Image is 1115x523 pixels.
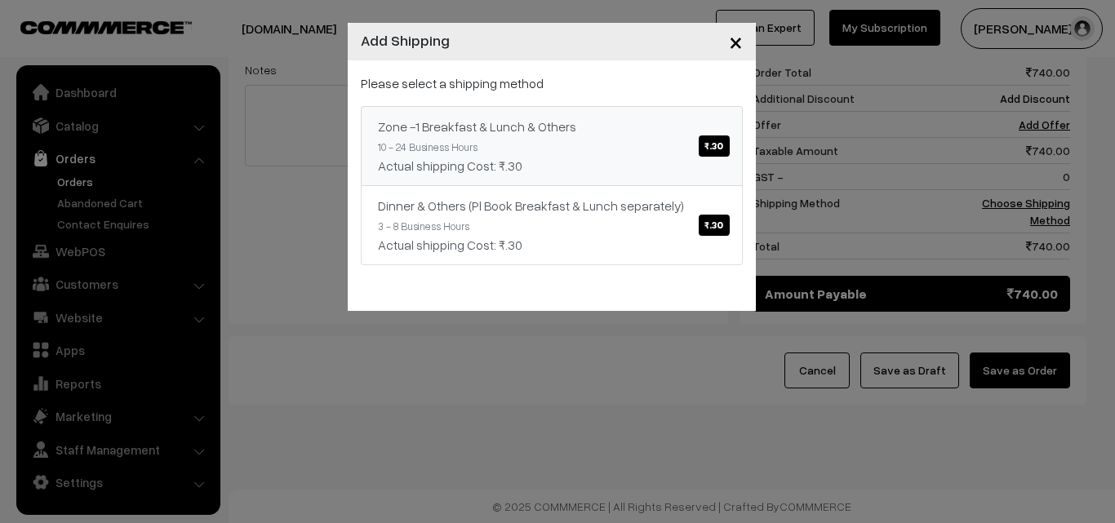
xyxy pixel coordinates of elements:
div: Actual shipping Cost: ₹.30 [378,235,726,255]
small: 10 - 24 Business Hours [378,140,478,153]
button: Close [716,16,756,67]
div: Dinner & Others (Pl Book Breakfast & Lunch separately) [378,196,726,215]
span: ₹.30 [699,215,729,236]
small: 3 - 8 Business Hours [378,219,469,233]
div: Zone -1 Breakfast & Lunch & Others [378,117,726,136]
span: ₹.30 [699,135,729,157]
div: Actual shipping Cost: ₹.30 [378,156,726,175]
a: Dinner & Others (Pl Book Breakfast & Lunch separately)₹.30 3 - 8 Business HoursActual shipping Co... [361,185,743,265]
p: Please select a shipping method [361,73,743,93]
a: Zone -1 Breakfast & Lunch & Others₹.30 10 - 24 Business HoursActual shipping Cost: ₹.30 [361,106,743,186]
h4: Add Shipping [361,29,450,51]
span: × [729,26,743,56]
